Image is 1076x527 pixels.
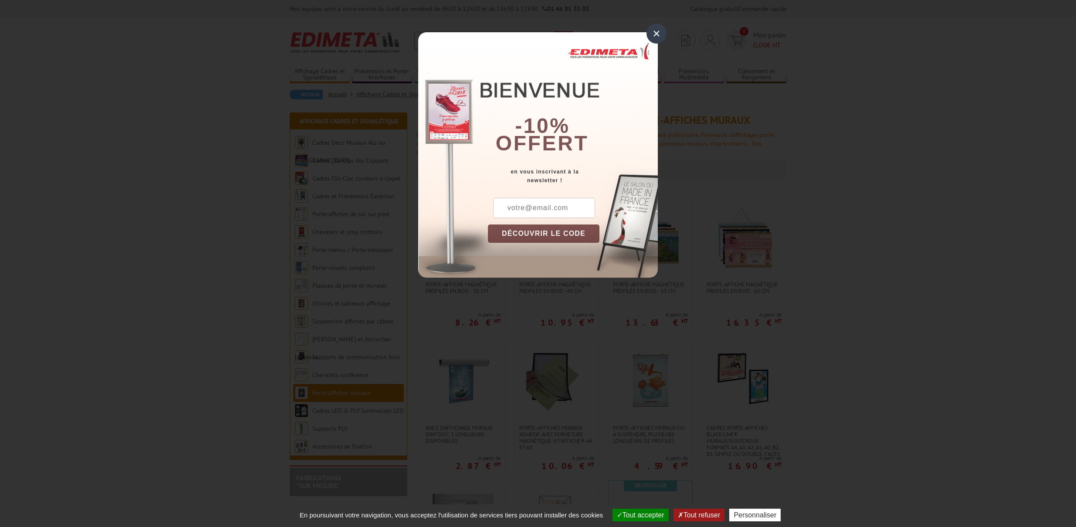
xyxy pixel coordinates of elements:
input: votre@email.com [493,198,595,218]
button: Tout accepter [612,509,669,521]
button: DÉCOUVRIR LE CODE [488,224,599,243]
b: -10% [515,114,570,137]
span: En poursuivant votre navigation, vous acceptez l'utilisation de services tiers pouvant installer ... [295,511,608,519]
button: Personnaliser (fenêtre modale) [729,509,781,521]
div: × [646,24,667,44]
button: Tout refuser [673,509,724,521]
div: en vous inscrivant à la newsletter ! [488,167,658,185]
font: offert [496,132,589,155]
